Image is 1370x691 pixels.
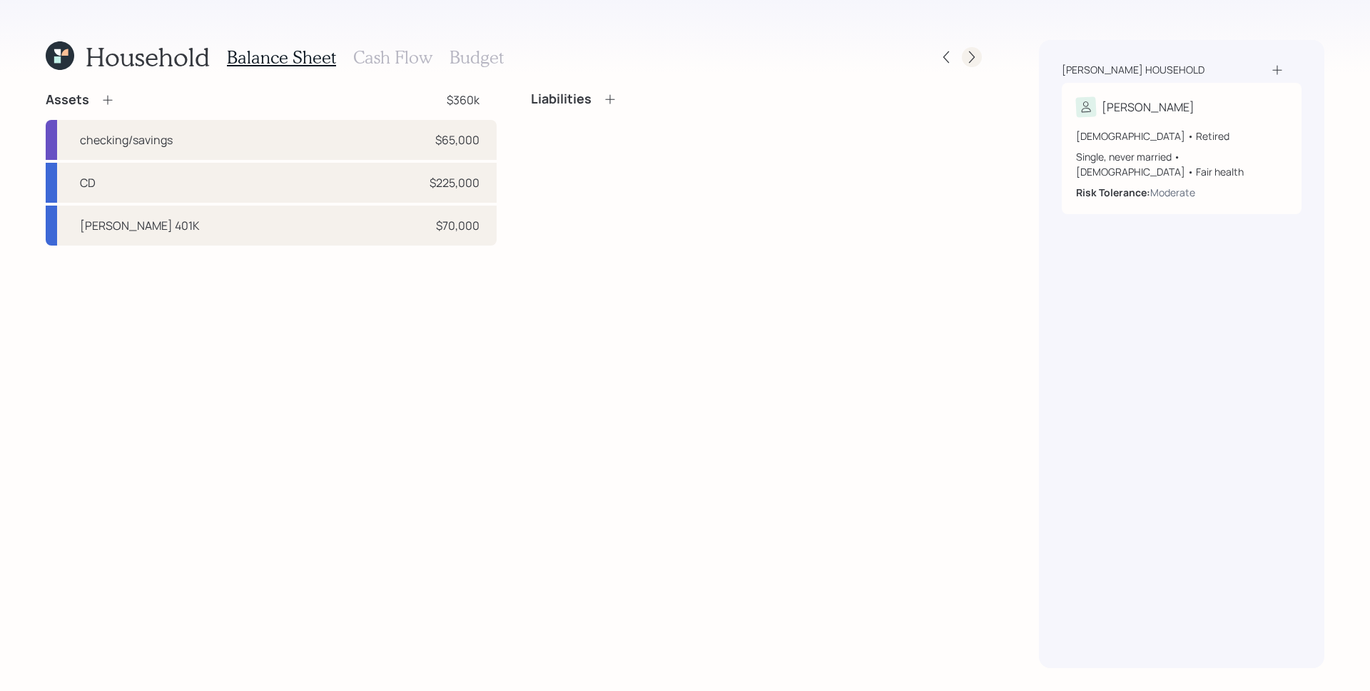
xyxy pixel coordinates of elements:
[436,217,479,234] div: $70,000
[1062,63,1204,77] div: [PERSON_NAME] household
[80,131,173,148] div: checking/savings
[435,131,479,148] div: $65,000
[353,47,432,68] h3: Cash Flow
[86,41,210,72] h1: Household
[1076,186,1150,199] b: Risk Tolerance:
[227,47,336,68] h3: Balance Sheet
[1076,149,1287,179] div: Single, never married • [DEMOGRAPHIC_DATA] • Fair health
[450,47,504,68] h3: Budget
[1102,99,1194,116] div: [PERSON_NAME]
[80,174,96,191] div: CD
[1150,185,1195,200] div: Moderate
[1076,128,1287,143] div: [DEMOGRAPHIC_DATA] • Retired
[531,91,592,107] h4: Liabilities
[46,92,89,108] h4: Assets
[430,174,479,191] div: $225,000
[80,217,200,234] div: [PERSON_NAME] 401K
[447,91,479,109] div: $360k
